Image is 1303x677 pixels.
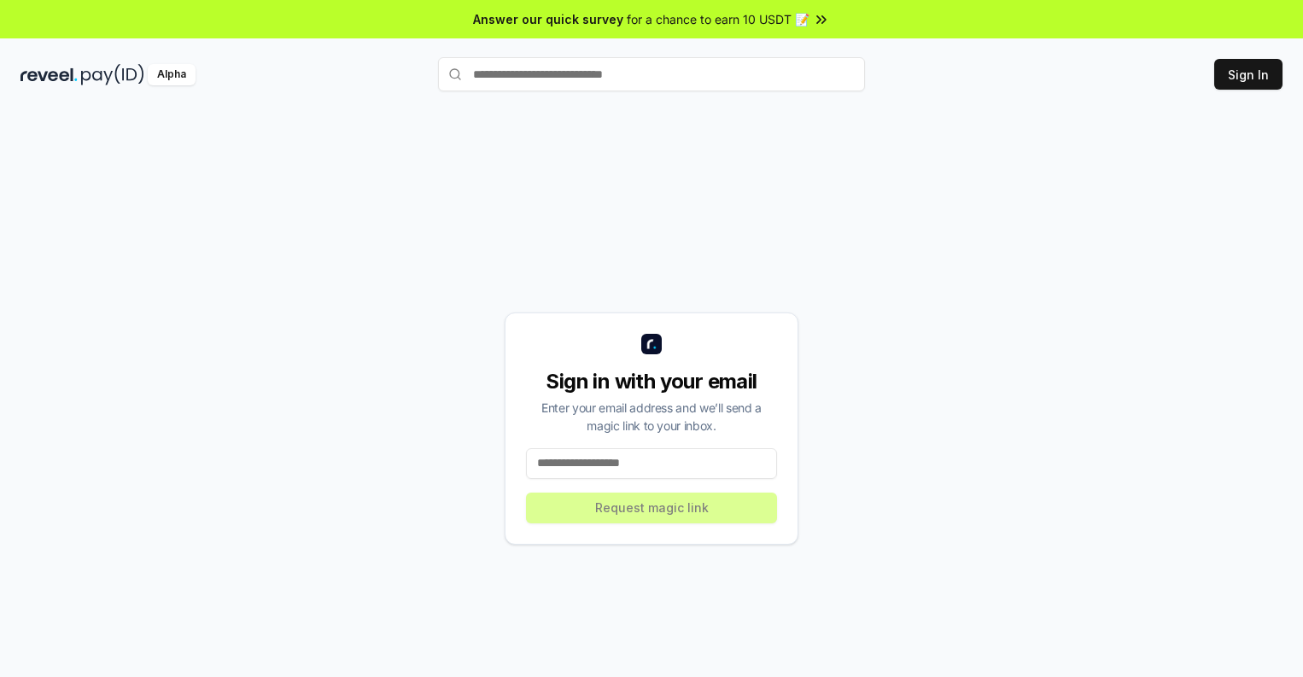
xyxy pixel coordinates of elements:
[526,399,777,435] div: Enter your email address and we’ll send a magic link to your inbox.
[20,64,78,85] img: reveel_dark
[627,10,809,28] span: for a chance to earn 10 USDT 📝
[526,368,777,395] div: Sign in with your email
[1214,59,1283,90] button: Sign In
[473,10,623,28] span: Answer our quick survey
[641,334,662,354] img: logo_small
[81,64,144,85] img: pay_id
[148,64,196,85] div: Alpha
